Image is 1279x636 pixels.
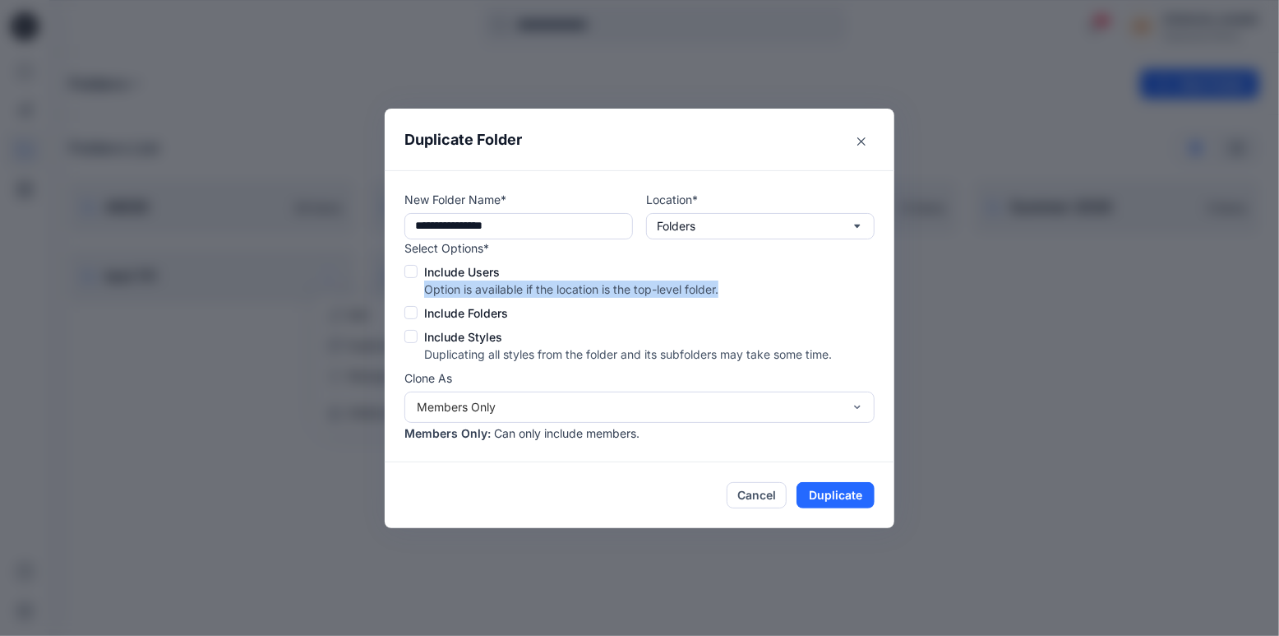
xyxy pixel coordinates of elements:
[404,239,832,257] p: Select Options*
[646,213,875,239] button: Folders
[404,369,875,387] p: Clone As
[796,482,875,508] button: Duplicate
[424,281,832,298] p: Option is available if the location is the top-level folder.
[646,191,875,208] p: Location*
[424,304,508,322] span: Include Folders
[494,425,639,442] p: Can only include members.
[424,346,832,363] p: Duplicating all styles from the folder and its subfolders may take some time.
[404,425,491,442] p: Members Only :
[417,398,843,415] div: Members Only
[385,109,894,170] header: Duplicate Folder
[848,128,875,155] button: Close
[404,191,633,208] p: New Folder Name*
[424,263,500,281] span: Include Users
[727,482,787,508] button: Cancel
[657,217,695,235] p: Folders
[424,328,502,346] span: Include Styles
